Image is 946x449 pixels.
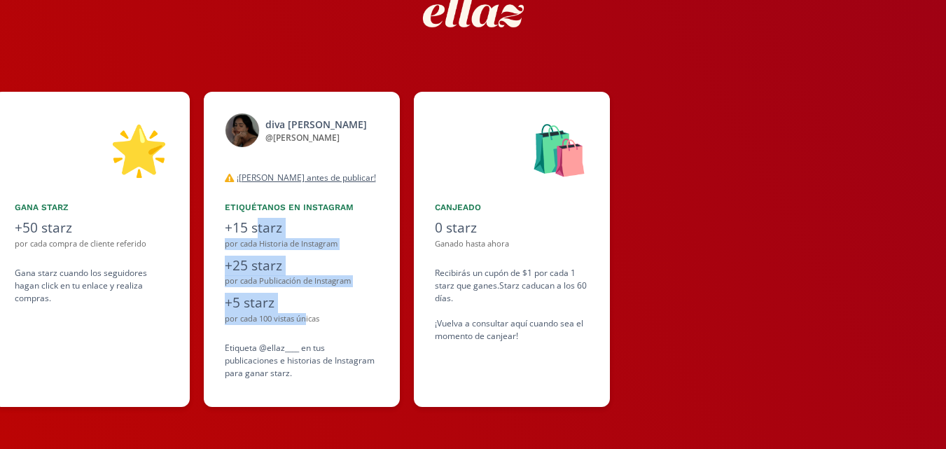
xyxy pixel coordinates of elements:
u: ¡[PERSON_NAME] antes de publicar! [237,172,376,184]
div: Etiqueta @ellaz____ en tus publicaciones e historias de Instagram para ganar starz. [225,342,379,380]
div: Etiquétanos en Instagram [225,201,379,214]
div: por cada Historia de Instagram [225,238,379,250]
div: Gana starz cuando los seguidores hagan click en tu enlace y realiza compras . [15,267,169,305]
div: 🛍️ [435,113,589,184]
div: diva [PERSON_NAME] [265,117,367,132]
div: +15 starz [225,218,379,238]
div: por cada compra de cliente referido [15,238,169,250]
div: Gana starz [15,201,169,214]
div: Recibirás un cupón de $1 por cada 1 starz que ganes. Starz caducan a los 60 días. ¡Vuelva a consu... [435,267,589,343]
div: +5 starz [225,293,379,313]
div: @ [PERSON_NAME] [265,132,367,144]
div: Canjeado [435,201,589,214]
div: +50 starz [15,218,169,238]
div: por cada Publicación de Instagram [225,275,379,287]
div: 0 starz [435,218,589,238]
img: 522420061_18525572260019285_5354721156529986875_n.jpg [225,113,260,148]
div: 🌟 [15,113,169,184]
div: por cada 100 vistas únicas [225,313,379,325]
div: +25 starz [225,256,379,276]
div: Ganado hasta ahora [435,238,589,250]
